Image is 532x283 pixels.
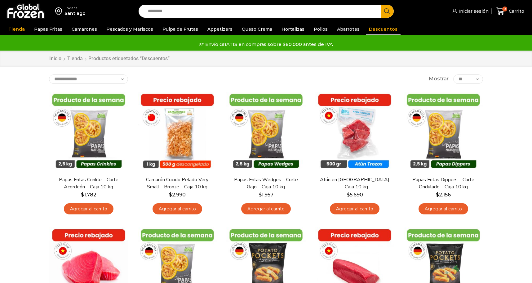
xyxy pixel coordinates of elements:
a: Pollos [311,23,331,35]
a: Queso Crema [239,23,275,35]
a: Tienda [5,23,28,35]
span: Carrito [507,8,524,14]
a: Agregar al carrito: “Atún en Trozos - Caja 10 kg” [330,203,379,215]
a: Agregar al carrito: “Papas Fritas Wedges – Corte Gajo - Caja 10 kg” [241,203,291,215]
a: Tienda [67,55,83,62]
a: Inicio [49,55,62,62]
a: Pulpa de Frutas [159,23,201,35]
a: Agregar al carrito: “Camarón Cocido Pelado Very Small - Bronze - Caja 10 kg” [153,203,202,215]
span: $ [169,192,172,198]
a: Camarones [69,23,100,35]
a: Atún en [GEOGRAPHIC_DATA] – Caja 10 kg [319,176,390,191]
a: Camarón Cocido Pelado Very Small – Bronze – Caja 10 kg [142,176,213,191]
select: Pedido de la tienda [49,74,128,84]
bdi: 5.690 [347,192,363,198]
span: Mostrar [429,75,449,83]
div: Enviar a [64,6,86,10]
span: 0 [502,7,507,11]
a: Appetizers [204,23,236,35]
a: Abarrotes [334,23,363,35]
span: $ [347,192,350,198]
a: Descuentos [366,23,401,35]
a: Agregar al carrito: “Papas Fritas Dippers - Corte Ondulado - Caja 10 kg” [419,203,468,215]
a: Papas Fritas Wedges – Corte Gajo – Caja 10 kg [230,176,302,191]
span: Iniciar sesión [457,8,489,14]
h1: Productos etiquetados “Descuentos” [88,56,170,61]
bdi: 1.782 [81,192,96,198]
a: Iniciar sesión [451,5,489,17]
img: address-field-icon.svg [55,6,64,16]
a: Papas Fritas Crinkle – Corte Acordeón – Caja 10 kg [53,176,124,191]
bdi: 2.990 [169,192,186,198]
bdi: 2.156 [436,192,451,198]
nav: Breadcrumb [49,55,170,62]
span: $ [436,192,439,198]
button: Search button [381,5,394,18]
span: $ [81,192,84,198]
span: $ [259,192,262,198]
div: Santiago [64,10,86,16]
a: 0 Carrito [495,4,526,19]
bdi: 1.957 [259,192,273,198]
a: Papas Fritas Dippers – Corte Ondulado – Caja 10 kg [408,176,479,191]
a: Pescados y Mariscos [103,23,156,35]
a: Agregar al carrito: “Papas Fritas Crinkle - Corte Acordeón - Caja 10 kg” [64,203,113,215]
a: Papas Fritas [31,23,65,35]
a: Hortalizas [278,23,308,35]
